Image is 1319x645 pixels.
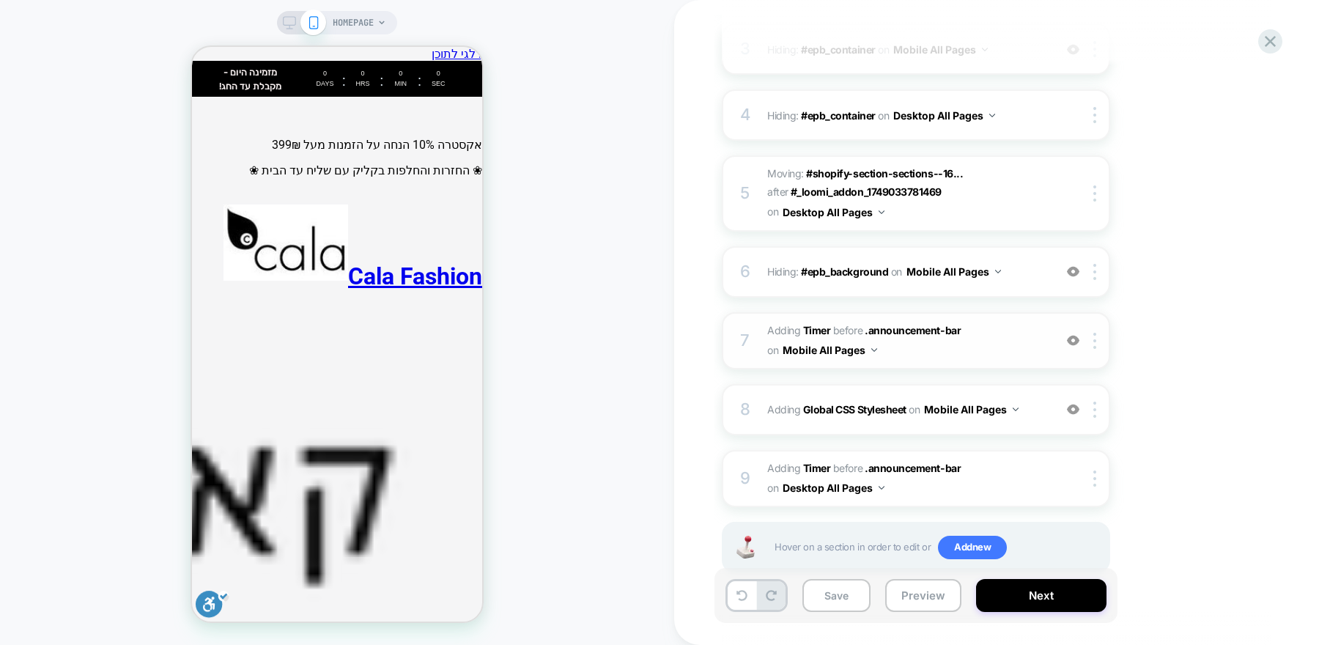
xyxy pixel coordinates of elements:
span: Adding [767,399,1046,420]
div: 5 [738,179,753,208]
span: Adding [767,324,830,336]
img: close [1093,264,1096,280]
span: מזמינה היום - [32,20,85,31]
span: on [878,40,889,59]
img: close [1093,471,1096,487]
div: Sec [235,33,257,40]
div: Min [198,33,220,40]
span: on [767,341,778,359]
span: on [767,479,778,497]
span: #epb_container [801,43,875,56]
div: 4 [738,100,753,130]
button: Desktop All Pages [783,477,884,498]
img: down arrow [879,486,884,490]
img: crossed eye [1067,403,1079,416]
img: close [1093,107,1096,123]
span: Hiding : [767,261,1046,282]
button: Desktop All Pages [783,202,884,223]
span: HOMEPAGE [333,11,374,34]
button: Mobile All Pages [783,339,877,361]
b: Timer [803,462,831,474]
span: .announcement-bar [865,324,961,336]
button: Desktop All Pages [893,105,995,126]
div: 0 [122,23,144,30]
div: 8 [738,395,753,424]
button: Next [976,579,1106,612]
img: down arrow [879,210,884,214]
div: 3 [738,34,753,64]
span: מקבלת עד החג! [27,34,89,45]
span: on [767,202,778,221]
button: Mobile All Pages [906,261,1001,282]
button: Mobile All Pages [924,399,1019,420]
span: #epb_background [801,265,888,278]
div: 0 [160,23,182,30]
img: crossed eye [1067,334,1079,347]
div: Hrs [160,33,182,40]
div: Days [122,33,144,40]
button: Mobile All Pages [893,39,988,60]
img: close [1093,185,1096,202]
div: 0 [235,23,257,30]
div: 9 [738,464,753,493]
img: close [1093,333,1096,349]
span: #shopify-section-sections--16... [806,167,963,180]
span: after [767,185,788,198]
span: #epb_container [801,109,875,122]
button: סרגל נגישות [4,544,37,575]
img: down arrow [982,48,988,51]
span: Hiding : [767,105,1046,126]
span: on [909,400,920,419]
img: close [1093,402,1096,418]
img: down arrow [989,114,995,117]
span: Add new [938,536,1007,559]
span: BEFORE [833,324,862,336]
span: Adding [767,462,830,474]
span: Hiding : [767,39,1046,60]
img: down arrow [995,270,1001,273]
div: : [150,26,155,43]
span: BEFORE [833,462,862,474]
div: : [226,26,230,43]
span: Hover on a section in order to edit or [775,536,1101,559]
img: crossed eye [1067,43,1079,56]
img: crossed eye [1067,265,1079,278]
b: Timer [803,324,831,336]
img: down arrow [871,348,877,352]
span: Cala Fashion [156,215,290,243]
div: 0 [198,23,220,30]
img: close [1093,41,1096,57]
span: on [891,262,902,281]
b: Global CSS Stylesheet [803,403,906,416]
span: #_loomi_addon_1749033781469 [791,185,942,198]
div: 6 [738,257,753,287]
img: down arrow [1013,408,1019,411]
button: Save [802,579,871,612]
div: 7 [738,326,753,355]
button: Preview [885,579,961,612]
span: Moving: [767,164,1046,222]
img: Joystick [731,536,760,559]
div: : [188,26,192,43]
span: on [878,106,889,125]
span: .announcement-bar [865,462,961,474]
